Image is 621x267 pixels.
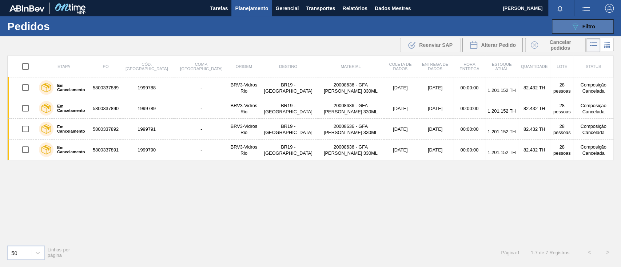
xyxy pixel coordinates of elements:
[460,147,478,153] font: 00:00:00
[524,147,545,153] font: 82.432 TH
[264,124,312,135] font: BR19 - [GEOGRAPHIC_DATA]
[93,126,119,132] font: 5800337892
[516,250,517,255] font: :
[264,103,312,114] font: BR19 - [GEOGRAPHIC_DATA]
[231,124,258,135] font: BRV3-Vidros Rio
[393,106,407,111] font: [DATE]
[531,250,533,255] font: 1
[549,39,571,51] font: Cancelar pedidos
[103,64,108,69] font: PO
[57,145,85,154] font: Em Cancelamento
[428,147,442,153] font: [DATE]
[400,38,460,52] div: Reenviar SAP
[460,106,478,111] font: 00:00:00
[138,106,156,111] font: 1999789
[605,4,614,13] img: Sair
[503,5,542,11] font: [PERSON_NAME]
[180,62,222,71] font: Comp. [GEOGRAPHIC_DATA]
[481,42,516,48] font: Alterar Pedido
[586,64,601,69] font: Status
[487,129,515,134] font: 1.201.152 TH
[492,62,512,71] font: Estoque atual
[539,250,544,255] font: de
[138,126,156,132] font: 1999791
[200,147,202,153] font: -
[306,5,335,11] font: Transportes
[57,83,85,92] font: Em Cancelamento
[586,38,600,52] div: Visão em Lista
[582,24,595,29] font: Filtro
[7,20,50,32] font: Pedidos
[264,144,312,156] font: BR19 - [GEOGRAPHIC_DATA]
[501,250,515,255] font: Página
[57,125,85,133] font: Em Cancelamento
[138,85,156,90] font: 1999788
[552,19,614,34] button: Filtro
[588,249,591,255] font: <
[324,103,378,114] font: 20008636 - GFA [PERSON_NAME] 330ML
[200,85,202,90] font: -
[535,250,537,255] font: 7
[57,64,70,69] font: Etapa
[48,247,70,258] font: Linhas por página
[553,82,571,94] font: 28 pessoas
[545,250,548,255] font: 7
[428,126,442,132] font: [DATE]
[375,5,411,11] font: Dados Mestres
[419,42,453,48] font: Reenviar SAP
[200,126,202,132] font: -
[324,124,378,135] font: 20008636 - GFA [PERSON_NAME] 330ML
[57,104,85,113] font: Em Cancelamento
[235,5,268,11] font: Planejamento
[548,3,572,13] button: Notificações
[341,64,361,69] font: Material
[342,5,367,11] font: Relatórios
[549,250,569,255] font: Registros
[524,85,545,90] font: 82.432 TH
[600,38,614,52] div: Visão em Cards
[126,62,168,71] font: Cód. [GEOGRAPHIC_DATA]
[557,64,567,69] font: Lote
[231,144,258,156] font: BRV3-Vidros Rio
[324,144,378,156] font: 20008636 - GFA [PERSON_NAME] 330ML
[428,85,442,90] font: [DATE]
[231,103,258,114] font: BRV3-Vidros Rio
[8,77,614,98] a: Em Cancelamento58003378891999788-BRV3-Vidros RioBR19 - [GEOGRAPHIC_DATA]20008636 - GFA [PERSON_NA...
[236,64,252,69] font: Origem
[460,126,478,132] font: 00:00:00
[598,243,617,262] button: >
[324,82,378,94] font: 20008636 - GFA [PERSON_NAME] 330ML
[487,108,515,114] font: 1.201.152 TH
[525,38,585,52] div: Cancelar Pedidos em Massa
[9,5,44,12] img: TNhmsLtSVTkK8tSr43FrP2fwEKptu5GPRR3wAAAABJRU5ErkJggg==
[580,103,606,114] font: Composição Cancelada
[422,62,448,71] font: Entrega de dados
[521,64,548,69] font: Quantidade
[11,250,17,256] font: 50
[553,103,571,114] font: 28 pessoas
[275,5,299,11] font: Gerencial
[580,144,606,156] font: Composição Cancelada
[553,124,571,135] font: 28 pessoas
[93,147,119,153] font: 5800337891
[264,82,312,94] font: BR19 - [GEOGRAPHIC_DATA]
[393,147,407,153] font: [DATE]
[8,119,614,139] a: Em Cancelamento58003378921999791-BRV3-Vidros RioBR19 - [GEOGRAPHIC_DATA]20008636 - GFA [PERSON_NA...
[393,126,407,132] font: [DATE]
[8,139,614,160] a: Em Cancelamento58003378911999790-BRV3-Vidros RioBR19 - [GEOGRAPHIC_DATA]20008636 - GFA [PERSON_NA...
[524,126,545,132] font: 82.432 TH
[460,85,478,90] font: 00:00:00
[389,62,411,71] font: Coleta de dados
[487,88,515,93] font: 1.201.152 TH
[138,147,156,153] font: 1999790
[580,243,598,262] button: <
[553,144,571,156] font: 28 pessoas
[462,38,523,52] div: Alterar Pedido
[210,5,228,11] font: Tarefas
[487,150,515,155] font: 1.201.152 TH
[428,106,442,111] font: [DATE]
[580,82,606,94] font: Composição Cancelada
[93,106,119,111] font: 5800337890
